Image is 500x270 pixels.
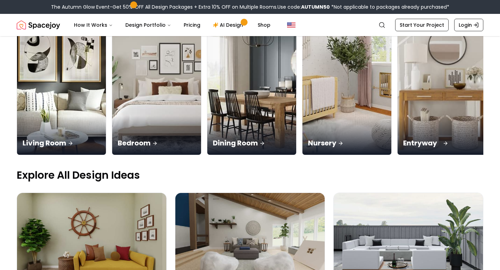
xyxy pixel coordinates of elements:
span: Use code: [277,3,330,10]
div: The Autumn Glow Event-Get 50% OFF All Design Packages + Extra 10% OFF on Multiple Rooms. [51,3,449,10]
a: AI Design [207,18,251,32]
nav: Global [17,14,483,36]
img: United States [287,21,295,29]
button: How It Works [68,18,118,32]
a: Login [454,19,483,31]
p: Entryway [403,138,481,148]
a: Spacejoy [17,18,60,32]
p: Dining Room [213,138,291,148]
a: Start Your Project [395,19,449,31]
nav: Main [68,18,276,32]
img: Spacejoy Logo [17,18,60,32]
p: Nursery [308,138,386,148]
b: AUTUMN50 [301,3,330,10]
p: Bedroom [118,138,195,148]
p: Living Room [23,138,100,148]
a: Shop [252,18,276,32]
button: Design Portfolio [120,18,177,32]
p: Explore All Design Ideas [17,169,483,182]
span: *Not applicable to packages already purchased* [330,3,449,10]
a: Pricing [178,18,206,32]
